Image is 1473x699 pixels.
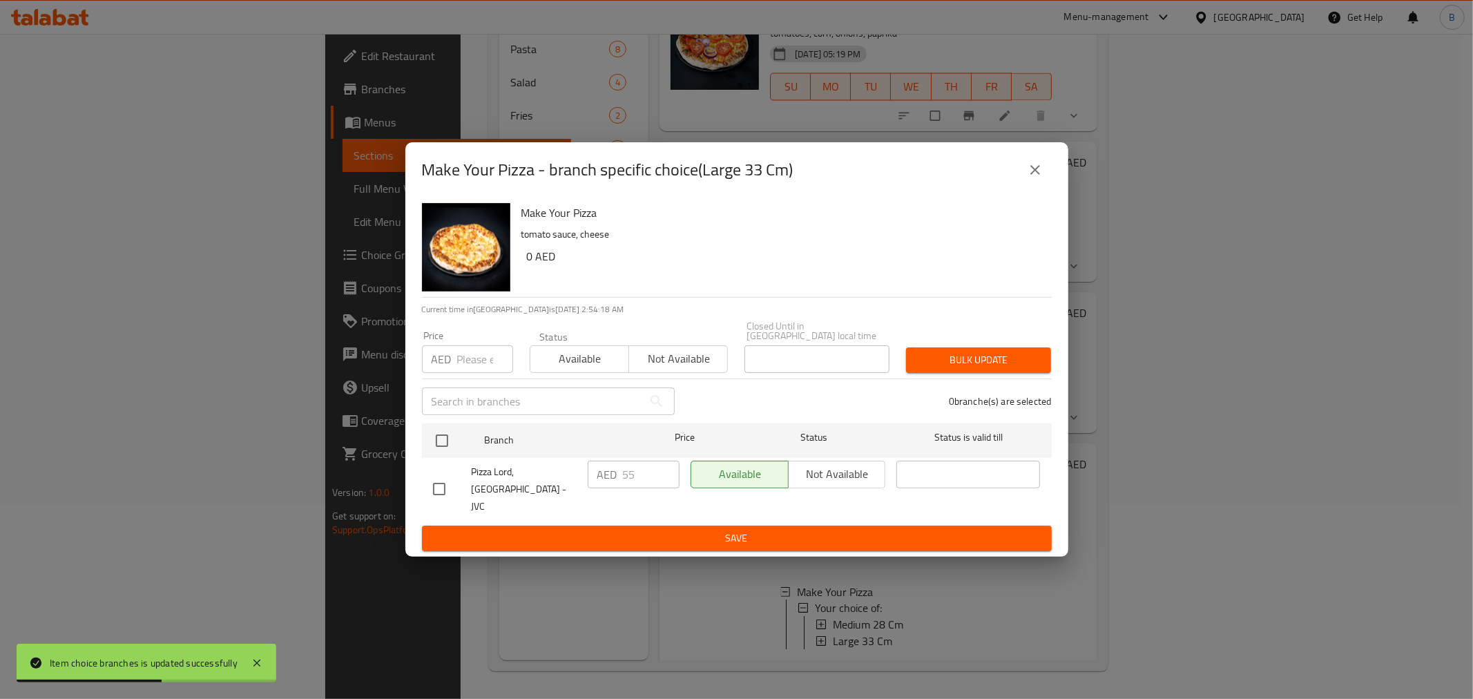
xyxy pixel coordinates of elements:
[433,530,1041,547] span: Save
[1019,153,1052,186] button: close
[422,526,1052,551] button: Save
[896,429,1040,446] span: Status is valid till
[422,203,510,291] img: Make Your Pizza
[530,345,629,373] button: Available
[484,432,628,449] span: Branch
[906,347,1051,373] button: Bulk update
[949,394,1052,408] p: 0 branche(s) are selected
[422,303,1052,316] p: Current time in [GEOGRAPHIC_DATA] is [DATE] 2:54:18 AM
[635,349,722,369] span: Not available
[422,387,643,415] input: Search in branches
[597,466,617,483] p: AED
[521,226,1041,243] p: tomato sauce, cheese
[521,203,1041,222] h6: Make Your Pizza
[457,345,513,373] input: Please enter price
[422,159,793,181] h2: Make Your Pizza - branch specific choice(Large 33 Cm)
[50,655,238,671] div: Item choice branches is updated successfully
[527,247,1041,266] h6: 0 AED
[432,351,452,367] p: AED
[742,429,885,446] span: Status
[628,345,728,373] button: Not available
[536,349,624,369] span: Available
[917,352,1040,369] span: Bulk update
[472,463,577,515] span: Pizza Lord, [GEOGRAPHIC_DATA] - JVC
[623,461,680,488] input: Please enter price
[639,429,731,446] span: Price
